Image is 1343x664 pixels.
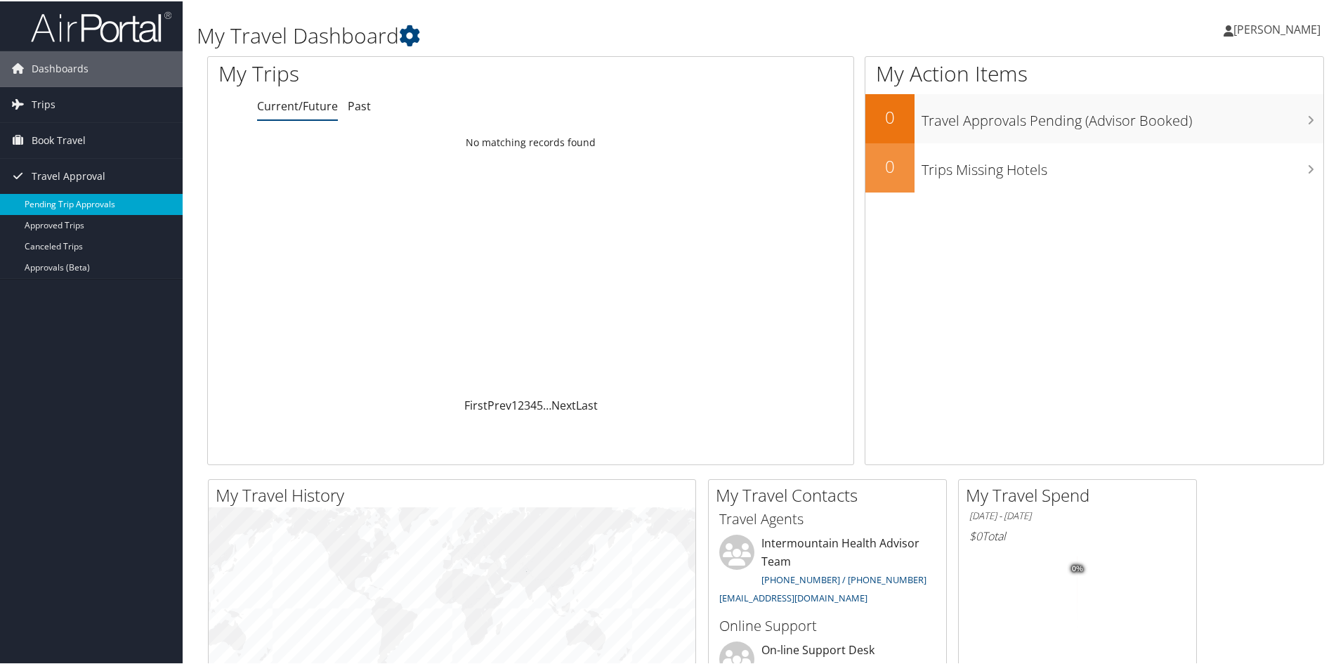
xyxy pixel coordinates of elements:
[208,129,853,154] td: No matching records found
[537,396,543,412] a: 5
[719,615,936,634] h3: Online Support
[464,396,487,412] a: First
[969,527,1186,542] h6: Total
[712,533,943,608] li: Intermountain Health Advisor Team
[716,482,946,506] h2: My Travel Contacts
[1233,20,1321,36] span: [PERSON_NAME]
[31,9,171,42] img: airportal-logo.png
[966,482,1196,506] h2: My Travel Spend
[551,396,576,412] a: Next
[922,152,1323,178] h3: Trips Missing Hotels
[761,572,926,585] a: [PHONE_NUMBER] / [PHONE_NUMBER]
[32,86,55,121] span: Trips
[1072,564,1083,572] tspan: 0%
[865,93,1323,142] a: 0Travel Approvals Pending (Advisor Booked)
[969,508,1186,521] h6: [DATE] - [DATE]
[1224,7,1335,49] a: [PERSON_NAME]
[487,396,511,412] a: Prev
[719,508,936,528] h3: Travel Agents
[865,104,915,128] h2: 0
[865,58,1323,87] h1: My Action Items
[32,50,89,85] span: Dashboards
[32,122,86,157] span: Book Travel
[197,20,955,49] h1: My Travel Dashboard
[32,157,105,193] span: Travel Approval
[576,396,598,412] a: Last
[511,396,518,412] a: 1
[543,396,551,412] span: …
[530,396,537,412] a: 4
[257,97,338,112] a: Current/Future
[348,97,371,112] a: Past
[518,396,524,412] a: 2
[218,58,574,87] h1: My Trips
[865,153,915,177] h2: 0
[216,482,695,506] h2: My Travel History
[865,142,1323,191] a: 0Trips Missing Hotels
[719,590,867,603] a: [EMAIL_ADDRESS][DOMAIN_NAME]
[922,103,1323,129] h3: Travel Approvals Pending (Advisor Booked)
[969,527,982,542] span: $0
[524,396,530,412] a: 3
